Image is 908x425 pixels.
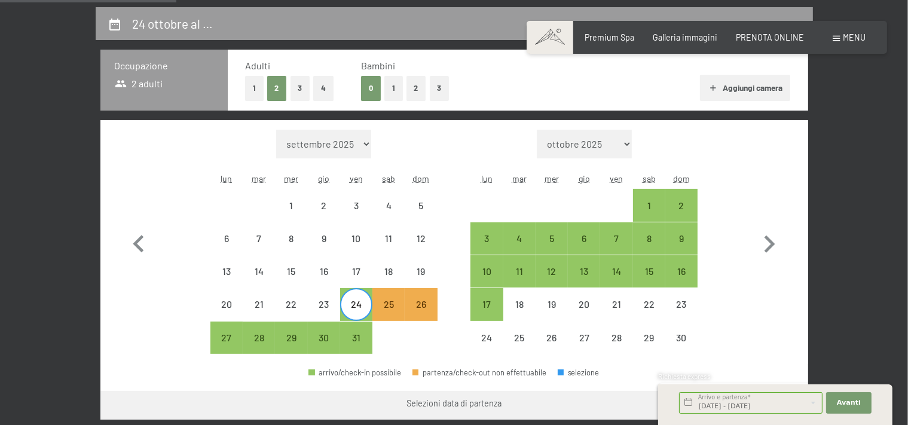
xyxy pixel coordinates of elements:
[341,333,371,363] div: 31
[634,299,664,329] div: 22
[308,288,340,320] div: partenza/check-out non effettuabile
[569,267,599,296] div: 13
[243,288,275,320] div: Tue Oct 21 2025
[600,322,632,354] div: partenza/check-out non effettuabile
[340,189,372,221] div: Fri Oct 03 2025
[673,173,690,184] abbr: domenica
[633,288,665,320] div: Sat Nov 22 2025
[121,130,156,354] button: Mese precedente
[536,255,568,288] div: Wed Nov 12 2025
[340,255,372,288] div: Fri Oct 17 2025
[545,173,559,184] abbr: mercoledì
[210,222,243,255] div: Mon Oct 06 2025
[752,130,787,354] button: Mese successivo
[284,173,298,184] abbr: mercoledì
[276,201,306,231] div: 1
[243,322,275,354] div: Tue Oct 28 2025
[413,173,430,184] abbr: domenica
[610,173,623,184] abbr: venerdì
[374,201,403,231] div: 4
[308,255,340,288] div: Thu Oct 16 2025
[633,189,665,221] div: partenza/check-out possibile
[115,77,163,90] span: 2 adulti
[600,288,632,320] div: partenza/check-out non effettuabile
[340,288,372,320] div: partenza/check-out possibile
[308,189,340,221] div: partenza/check-out non effettuabile
[472,333,502,363] div: 24
[276,333,306,363] div: 29
[308,322,340,354] div: partenza/check-out possibile
[267,76,287,100] button: 2
[275,322,307,354] div: partenza/check-out possibile
[372,255,405,288] div: partenza/check-out non effettuabile
[244,333,274,363] div: 28
[405,255,437,288] div: Sun Oct 19 2025
[585,32,634,42] a: Premium Spa
[308,222,340,255] div: Thu Oct 09 2025
[341,234,371,264] div: 10
[340,322,372,354] div: Fri Oct 31 2025
[430,76,450,100] button: 3
[243,222,275,255] div: partenza/check-out non effettuabile
[601,234,631,264] div: 7
[503,222,536,255] div: Tue Nov 04 2025
[537,234,567,264] div: 5
[569,333,599,363] div: 27
[406,201,436,231] div: 5
[470,222,503,255] div: partenza/check-out possibile
[212,234,241,264] div: 6
[665,288,698,320] div: Sun Nov 23 2025
[361,76,381,100] button: 0
[826,392,872,414] button: Avanti
[633,255,665,288] div: Sat Nov 15 2025
[210,322,243,354] div: Mon Oct 27 2025
[600,288,632,320] div: Fri Nov 21 2025
[405,288,437,320] div: partenza/check-out non è effettuabile, poiché non è stato raggiunto il soggiorno minimo richiesto
[568,222,600,255] div: partenza/check-out possibile
[601,299,631,329] div: 21
[212,299,241,329] div: 20
[308,288,340,320] div: Thu Oct 23 2025
[341,201,371,231] div: 3
[212,333,241,363] div: 27
[275,322,307,354] div: Wed Oct 29 2025
[309,201,339,231] div: 2
[505,234,534,264] div: 4
[505,299,534,329] div: 18
[275,189,307,221] div: Wed Oct 01 2025
[372,255,405,288] div: Sat Oct 18 2025
[340,222,372,255] div: partenza/check-out non effettuabile
[244,299,274,329] div: 21
[558,369,600,377] div: selezione
[569,234,599,264] div: 6
[252,173,266,184] abbr: martedì
[361,60,395,71] span: Bambini
[470,255,503,288] div: partenza/check-out possibile
[372,222,405,255] div: Sat Oct 11 2025
[503,255,536,288] div: partenza/check-out possibile
[406,234,436,264] div: 12
[406,76,426,100] button: 2
[537,267,567,296] div: 12
[212,267,241,296] div: 13
[374,299,403,329] div: 25
[318,173,329,184] abbr: giovedì
[276,234,306,264] div: 8
[276,299,306,329] div: 22
[308,222,340,255] div: partenza/check-out non effettuabile
[313,76,334,100] button: 4
[481,173,493,184] abbr: lunedì
[536,222,568,255] div: partenza/check-out possibile
[374,234,403,264] div: 11
[372,189,405,221] div: Sat Oct 04 2025
[634,201,664,231] div: 1
[275,189,307,221] div: partenza/check-out non effettuabile
[600,255,632,288] div: partenza/check-out possibile
[341,267,371,296] div: 17
[536,288,568,320] div: Wed Nov 19 2025
[340,255,372,288] div: partenza/check-out non effettuabile
[245,60,270,71] span: Adulti
[275,222,307,255] div: partenza/check-out non effettuabile
[667,267,696,296] div: 16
